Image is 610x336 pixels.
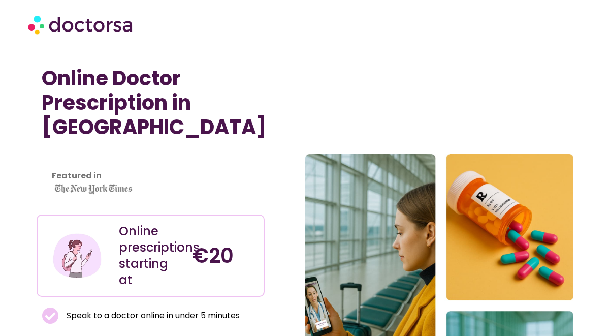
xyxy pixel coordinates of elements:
[64,309,240,323] span: Speak to a doctor online in under 5 minutes
[52,230,103,281] img: Illustration depicting a young woman in a casual outfit, engaged with her smartphone. She has a p...
[119,223,182,288] div: Online prescriptions starting at
[42,149,194,162] iframe: Customer reviews powered by Trustpilot
[192,243,256,268] h4: €20
[42,162,260,174] iframe: Customer reviews powered by Trustpilot
[52,170,102,181] strong: Featured in
[42,66,260,139] h1: Online Doctor Prescription in [GEOGRAPHIC_DATA]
